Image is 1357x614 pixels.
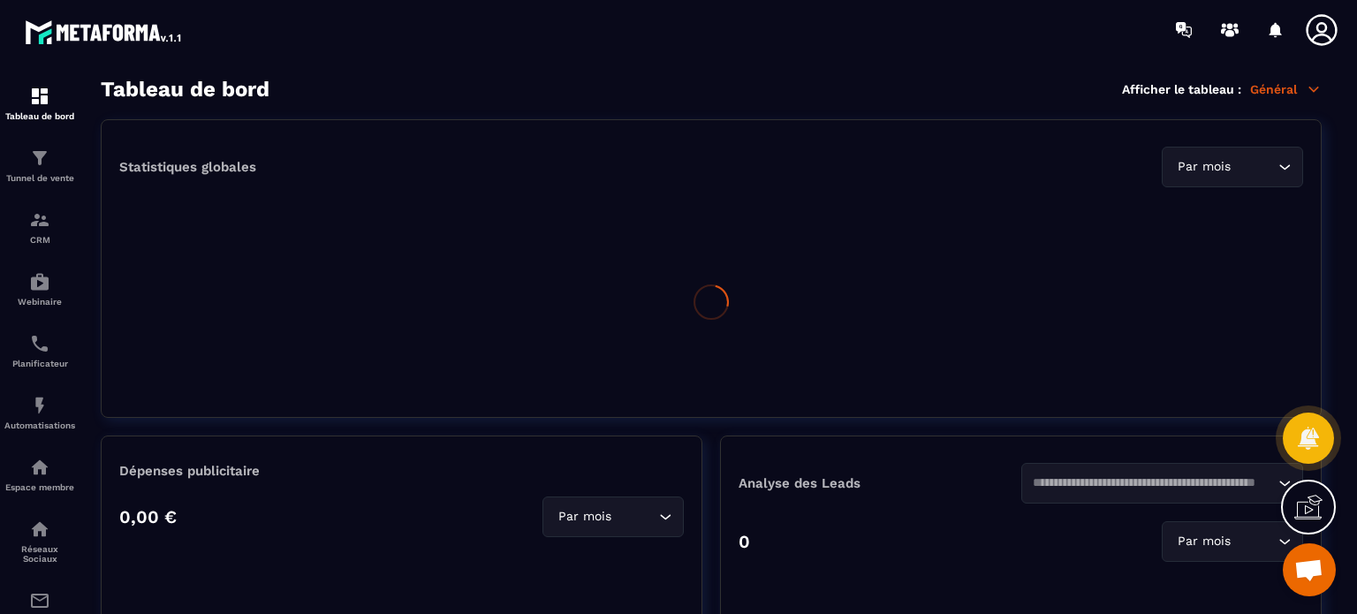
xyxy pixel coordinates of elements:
[29,457,50,478] img: automations
[615,507,655,527] input: Search for option
[739,531,750,552] p: 0
[29,519,50,540] img: social-network
[4,196,75,258] a: formationformationCRM
[29,148,50,169] img: formation
[119,159,256,175] p: Statistiques globales
[4,297,75,307] p: Webinaire
[29,333,50,354] img: scheduler
[4,173,75,183] p: Tunnel de vente
[4,482,75,492] p: Espace membre
[4,111,75,121] p: Tableau de bord
[4,544,75,564] p: Réseaux Sociaux
[29,395,50,416] img: automations
[4,505,75,577] a: social-networksocial-networkRéseaux Sociaux
[4,258,75,320] a: automationsautomationsWebinaire
[29,86,50,107] img: formation
[1283,543,1336,596] a: Ouvrir le chat
[29,271,50,292] img: automations
[4,72,75,134] a: formationformationTableau de bord
[4,320,75,382] a: schedulerschedulerPlanificateur
[1021,463,1304,504] div: Search for option
[101,77,269,102] h3: Tableau de bord
[542,497,684,537] div: Search for option
[25,16,184,48] img: logo
[4,421,75,430] p: Automatisations
[4,382,75,443] a: automationsautomationsAutomatisations
[1250,81,1322,97] p: Général
[4,134,75,196] a: formationformationTunnel de vente
[1162,147,1303,187] div: Search for option
[1173,532,1234,551] span: Par mois
[1173,157,1234,177] span: Par mois
[1122,82,1241,96] p: Afficher le tableau :
[4,443,75,505] a: automationsautomationsEspace membre
[4,359,75,368] p: Planificateur
[119,506,177,527] p: 0,00 €
[1033,474,1275,493] input: Search for option
[739,475,1021,491] p: Analyse des Leads
[29,209,50,231] img: formation
[1234,532,1274,551] input: Search for option
[119,463,684,479] p: Dépenses publicitaire
[4,235,75,245] p: CRM
[1162,521,1303,562] div: Search for option
[29,590,50,611] img: email
[554,507,615,527] span: Par mois
[1234,157,1274,177] input: Search for option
